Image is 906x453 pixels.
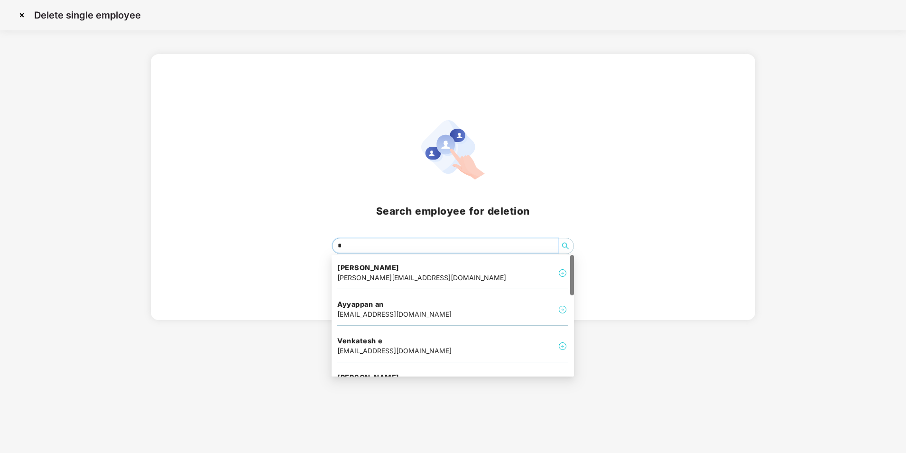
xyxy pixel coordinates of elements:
[337,346,452,356] div: [EMAIL_ADDRESS][DOMAIN_NAME]
[337,300,452,309] h4: Ayyappan an
[558,242,573,250] span: search
[337,373,452,382] h4: [PERSON_NAME]
[337,309,452,320] div: [EMAIL_ADDRESS][DOMAIN_NAME]
[14,8,29,23] img: svg+xml;base64,PHN2ZyBpZD0iQ3Jvc3MtMzJ4MzIiIHhtbG5zPSJodHRwOi8vd3d3LnczLm9yZy8yMDAwL3N2ZyIgd2lkdG...
[162,203,743,219] h2: Search employee for deletion
[337,263,506,273] h4: [PERSON_NAME]
[421,120,485,179] img: svg+xml;base64,PHN2ZyB4bWxucz0iaHR0cDovL3d3dy53My5vcmcvMjAwMC9zdmciIHhtbG5zOnhsaW5rPSJodHRwOi8vd3...
[337,273,506,283] div: [PERSON_NAME][EMAIL_ADDRESS][DOMAIN_NAME]
[34,9,141,21] p: Delete single employee
[337,336,452,346] h4: Venkatesh e
[557,340,568,352] img: svg+xml;base64,PHN2ZyB4bWxucz0iaHR0cDovL3d3dy53My5vcmcvMjAwMC9zdmciIHdpZHRoPSIyNCIgaGVpZ2h0PSIyNC...
[557,267,568,279] img: svg+xml;base64,PHN2ZyB4bWxucz0iaHR0cDovL3d3dy53My5vcmcvMjAwMC9zdmciIHdpZHRoPSIyNCIgaGVpZ2h0PSIyNC...
[557,304,568,315] img: svg+xml;base64,PHN2ZyB4bWxucz0iaHR0cDovL3d3dy53My5vcmcvMjAwMC9zdmciIHdpZHRoPSIyNCIgaGVpZ2h0PSIyNC...
[558,238,573,254] button: search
